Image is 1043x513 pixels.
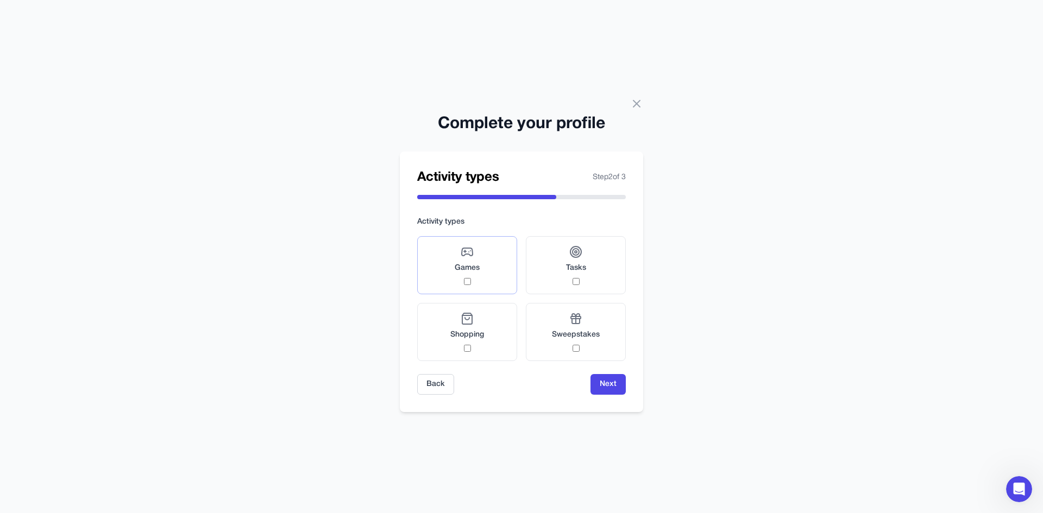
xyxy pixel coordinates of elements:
input: Shopping [464,345,471,352]
h2: Activity types [417,169,499,186]
input: Sweepstakes [573,345,580,352]
span: Sweepstakes [552,330,600,340]
input: Tasks [573,278,580,285]
span: Tasks [566,263,586,274]
span: Step 2 of 3 [593,172,626,183]
label: Activity types [417,217,626,227]
span: Games [455,263,480,274]
button: Next [590,374,626,395]
span: Shopping [450,330,484,340]
h2: Complete your profile [400,115,643,134]
iframe: Intercom live chat [1006,476,1032,502]
input: Games [464,278,471,285]
button: Back [417,374,454,395]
